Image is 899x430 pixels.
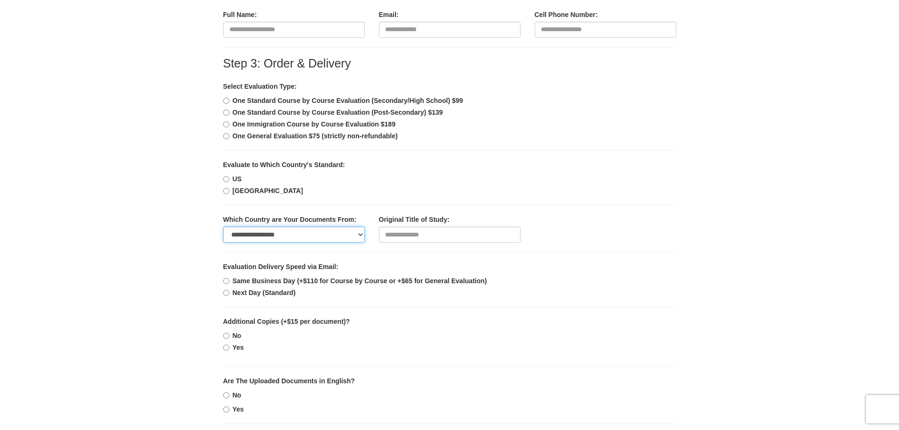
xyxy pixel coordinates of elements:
b: One Immigration Course by Course Evaluation $189 [233,120,395,128]
input: [GEOGRAPHIC_DATA] [223,188,229,194]
label: Step 3: Order & Delivery [223,57,351,70]
b: Evaluation Delivery Speed via Email: [223,263,338,270]
label: Email: [379,10,399,19]
b: No [233,332,242,339]
b: Yes [233,344,244,351]
b: Additional Copies (+$15 per document)? [223,318,350,325]
label: Cell Phone Number: [535,10,598,19]
b: Select Evaluation Type: [223,83,297,90]
input: Yes [223,406,229,413]
input: One Standard Course by Course Evaluation (Post-Secondary) $139 [223,110,229,116]
label: Full Name: [223,10,257,19]
b: Are The Uploaded Documents in English? [223,377,355,385]
label: Original Title of Study: [379,215,450,224]
b: US [233,175,242,183]
b: Yes [233,405,244,413]
input: No [223,333,229,339]
b: One General Evaluation $75 (strictly non-refundable) [233,132,398,140]
input: Yes [223,345,229,351]
iframe: LiveChat chat widget [714,93,899,430]
b: Same Business Day (+$110 for Course by Course or +$65 for General Evaluation) [233,277,487,285]
input: No [223,392,229,398]
b: Evaluate to Which Country's Standard: [223,161,345,169]
b: Next Day (Standard) [233,289,296,296]
input: One General Evaluation $75 (strictly non-refundable) [223,133,229,139]
b: One Standard Course by Course Evaluation (Secondary/High School) $99 [233,97,463,104]
input: US [223,176,229,182]
b: [GEOGRAPHIC_DATA] [233,187,303,194]
b: One Standard Course by Course Evaluation (Post-Secondary) $139 [233,109,443,116]
input: Next Day (Standard) [223,290,229,296]
input: Same Business Day (+$110 for Course by Course or +$65 for General Evaluation) [223,278,229,284]
input: One Standard Course by Course Evaluation (Secondary/High School) $99 [223,98,229,104]
label: Which Country are Your Documents From: [223,215,357,224]
b: No [233,391,242,399]
input: One Immigration Course by Course Evaluation $189 [223,121,229,127]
